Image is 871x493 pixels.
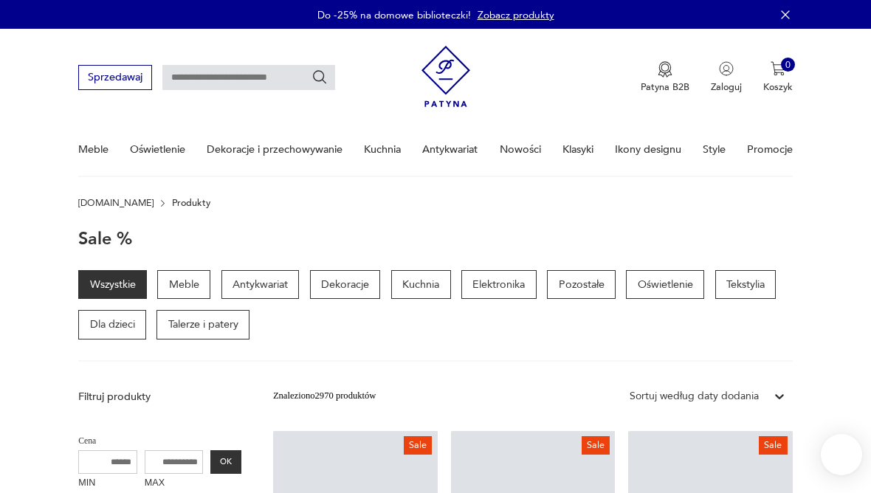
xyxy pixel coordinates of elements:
a: Meble [157,270,210,300]
a: Zobacz produkty [478,8,554,22]
p: Cena [78,434,241,449]
a: Nowości [500,124,541,175]
p: Koszyk [763,80,793,94]
a: Kuchnia [391,270,451,300]
a: Dekoracje i przechowywanie [207,124,342,175]
a: Sprzedawaj [78,74,151,83]
img: Patyna - sklep z meblami i dekoracjami vintage [421,41,471,112]
img: Ikona koszyka [771,61,785,76]
a: Meble [78,124,109,175]
a: Talerze i patery [156,310,249,339]
div: 0 [781,58,796,72]
p: Patyna B2B [641,80,689,94]
a: Ikona medaluPatyna B2B [641,61,689,94]
a: Ikony designu [615,124,681,175]
p: Produkty [172,198,210,208]
a: Dekoracje [310,270,381,300]
p: Filtruj produkty [78,390,241,404]
img: Ikonka użytkownika [719,61,734,76]
a: Wszystkie [78,270,147,300]
a: Antykwariat [221,270,300,300]
a: Dla dzieci [78,310,146,339]
button: Szukaj [311,69,328,86]
div: Sortuj według daty dodania [630,389,759,404]
a: Oświetlenie [626,270,704,300]
iframe: Smartsupp widget button [821,434,862,475]
img: Ikona medalu [658,61,672,77]
button: Patyna B2B [641,61,689,94]
a: Klasyki [562,124,593,175]
a: Promocje [747,124,793,175]
button: Zaloguj [711,61,742,94]
a: Antykwariat [422,124,478,175]
a: [DOMAIN_NAME] [78,198,154,208]
h1: Sale % [78,230,132,249]
div: Znaleziono 2970 produktów [273,389,376,404]
button: OK [210,450,241,474]
a: Oświetlenie [130,124,185,175]
p: Zaloguj [711,80,742,94]
button: 0Koszyk [763,61,793,94]
p: Do -25% na domowe biblioteczki! [317,8,471,22]
a: Kuchnia [364,124,401,175]
a: Tekstylia [715,270,777,300]
a: Pozostałe [547,270,616,300]
a: Style [703,124,726,175]
button: Sprzedawaj [78,65,151,89]
a: Elektronika [461,270,537,300]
